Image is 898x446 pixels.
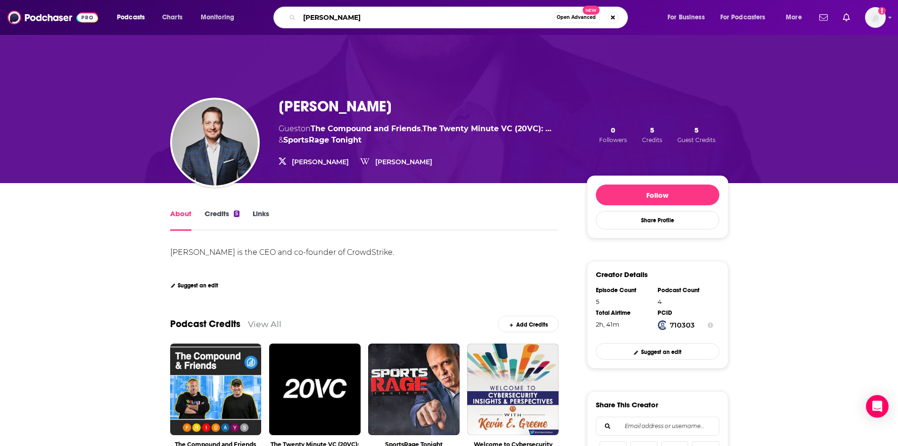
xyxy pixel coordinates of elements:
[421,124,422,133] span: ,
[599,136,627,143] span: Followers
[596,343,719,360] a: Suggest an edit
[282,7,637,28] div: Search podcasts, credits, & more...
[865,7,886,28] button: Show profile menu
[786,11,802,24] span: More
[839,9,854,25] a: Show notifications dropdown
[650,126,654,135] span: 5
[292,158,349,166] a: [PERSON_NAME]
[552,12,600,23] button: Open AdvancedNew
[694,126,699,135] span: 5
[596,320,619,328] span: 2 hours, 41 minutes, 4 seconds
[596,211,719,229] button: Share Profile
[498,316,559,332] a: Add Credits
[422,124,552,133] a: The Twenty Minute VC (20VC): Venture Capital | Startup Funding | The Pitch
[299,10,552,25] input: Search podcasts, credits, & more...
[248,319,281,329] a: View All
[375,158,432,166] a: [PERSON_NAME]
[720,11,766,24] span: For Podcasters
[234,210,239,217] div: 5
[311,124,421,133] a: The Compound and Friends
[677,136,716,143] span: Guest Credits
[172,100,258,185] img: George Kurtz
[604,417,711,435] input: Email address or username...
[816,9,832,25] a: Show notifications dropdown
[596,185,719,205] button: Follow
[170,282,219,289] a: Suggest an edit
[642,136,662,143] span: Credits
[117,11,145,24] span: Podcasts
[596,298,651,305] div: 5
[557,15,596,20] span: Open Advanced
[596,417,719,436] div: Search followers
[8,8,98,26] img: Podchaser - Follow, Share and Rate Podcasts
[670,321,695,329] strong: 710303
[639,125,665,144] button: 5Credits
[279,135,283,144] span: &
[878,7,886,15] svg: Add a profile image
[170,209,191,231] a: About
[583,6,600,15] span: New
[596,125,630,144] button: 0Followers
[675,125,718,144] button: 5Guest Credits
[667,11,705,24] span: For Business
[596,400,658,409] h3: Share This Creator
[658,298,713,305] div: 4
[658,320,667,330] img: Podchaser Creator ID logo
[301,124,421,133] span: on
[156,10,188,25] a: Charts
[596,286,651,294] div: Episode Count
[205,209,239,231] a: Credits5
[596,309,651,317] div: Total Airtime
[279,97,392,116] h1: [PERSON_NAME]
[283,135,362,144] a: SportsRage Tonight
[866,395,889,418] div: Open Intercom Messenger
[201,11,234,24] span: Monitoring
[170,318,240,330] a: Podcast Credits
[170,248,394,257] div: [PERSON_NAME] is the CEO and co-founder of CrowdStrike.
[611,126,615,135] span: 0
[865,7,886,28] span: Logged in as nbaderrubenstein
[596,270,648,279] h3: Creator Details
[779,10,814,25] button: open menu
[162,11,182,24] span: Charts
[865,7,886,28] img: User Profile
[661,10,717,25] button: open menu
[708,320,713,330] button: Show Info
[110,10,157,25] button: open menu
[279,124,301,133] span: Guest
[253,209,269,231] a: Links
[658,286,713,294] div: Podcast Count
[194,10,247,25] button: open menu
[714,10,779,25] button: open menu
[658,309,713,317] div: PCID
